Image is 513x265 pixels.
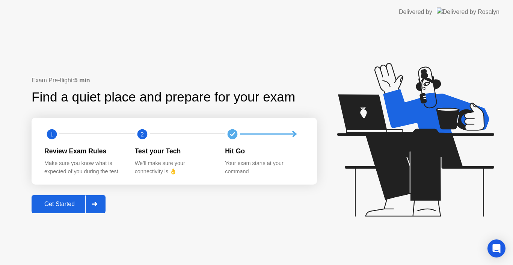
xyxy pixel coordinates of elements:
[44,146,123,156] div: Review Exam Rules
[34,201,85,207] div: Get Started
[32,76,317,85] div: Exam Pre-flight:
[225,146,303,156] div: Hit Go
[437,8,499,16] img: Delivered by Rosalyn
[399,8,432,17] div: Delivered by
[74,77,90,83] b: 5 min
[487,239,505,257] div: Open Intercom Messenger
[141,130,144,138] text: 2
[32,87,296,107] div: Find a quiet place and prepare for your exam
[225,159,303,176] div: Your exam starts at your command
[135,146,213,156] div: Test your Tech
[44,159,123,176] div: Make sure you know what is expected of you during the test.
[32,195,106,213] button: Get Started
[50,130,53,138] text: 1
[135,159,213,176] div: We’ll make sure your connectivity is 👌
